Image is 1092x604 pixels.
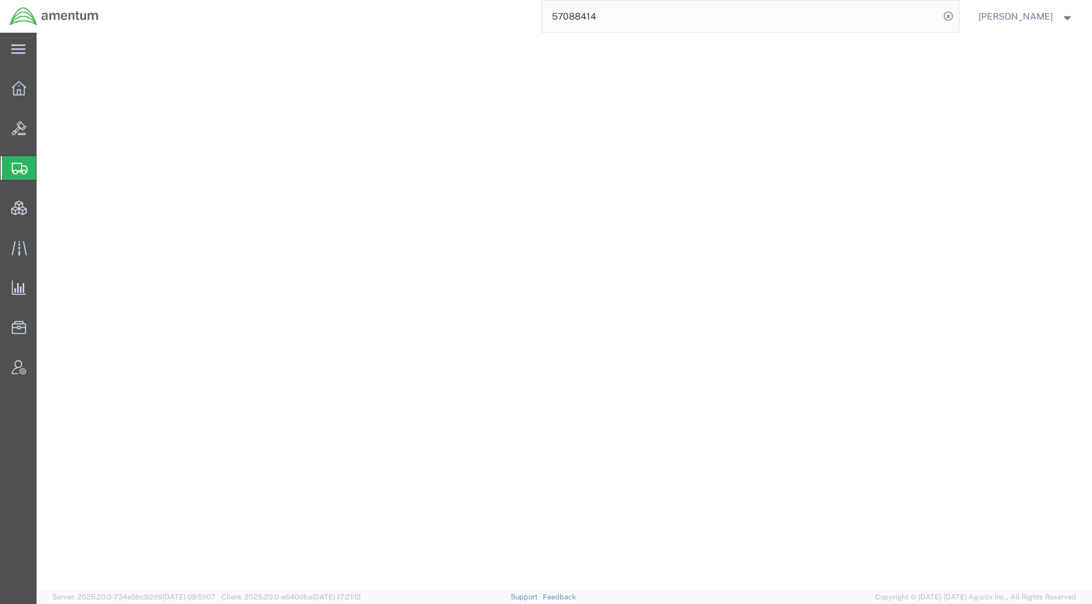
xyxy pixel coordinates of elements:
[978,8,1074,24] button: [PERSON_NAME]
[511,593,543,601] a: Support
[221,593,361,601] span: Client: 2025.20.0-e640dba
[312,593,361,601] span: [DATE] 17:21:12
[9,7,99,26] img: logo
[37,33,1092,590] iframe: FS Legacy Container
[163,593,216,601] span: [DATE] 09:51:07
[875,592,1076,603] span: Copyright © [DATE]-[DATE] Agistix Inc., All Rights Reserved
[978,9,1053,24] span: Kent Gilman
[543,593,576,601] a: Feedback
[542,1,939,32] input: Search for shipment number, reference number
[52,593,216,601] span: Server: 2025.20.0-734e5bc92d9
